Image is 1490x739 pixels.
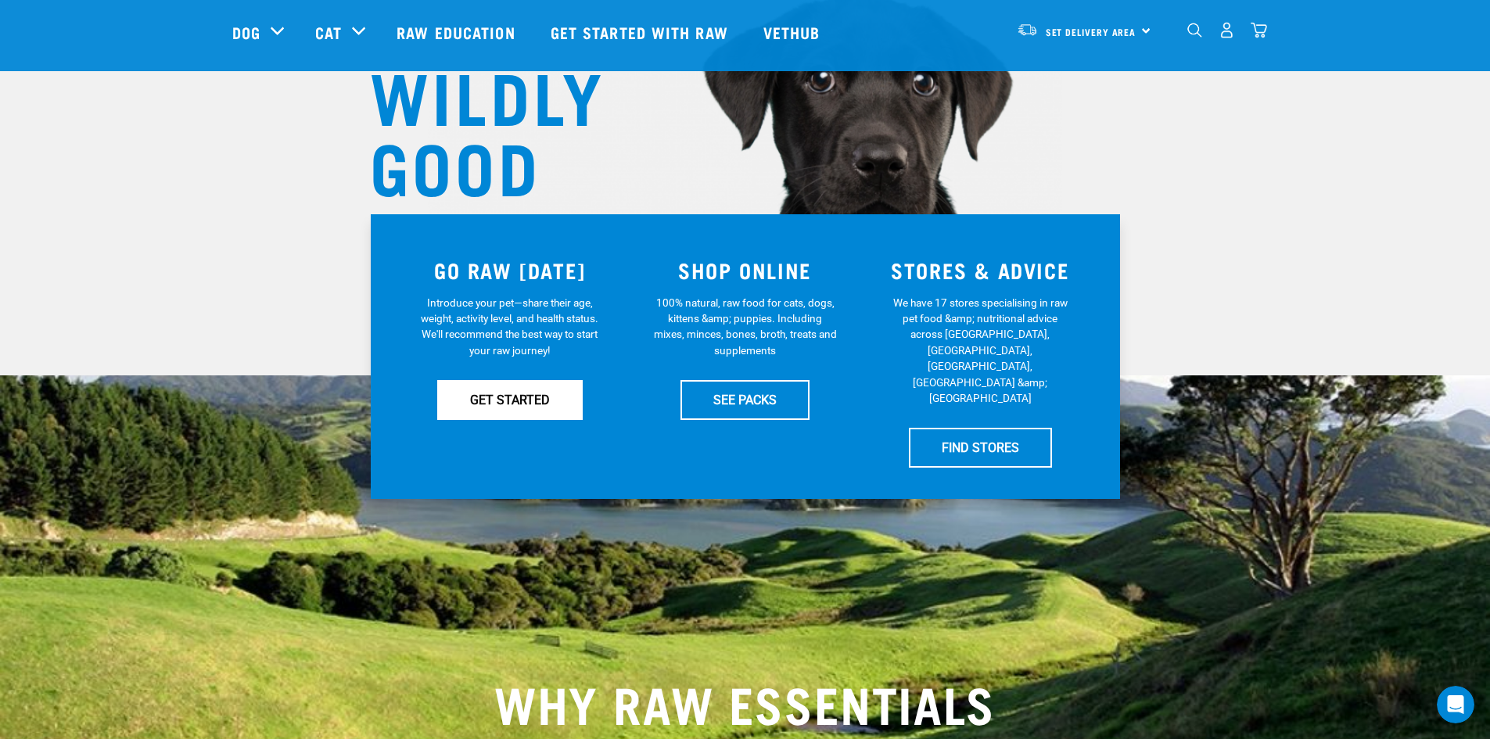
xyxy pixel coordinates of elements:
p: Introduce your pet—share their age, weight, activity level, and health status. We'll recommend th... [418,295,601,359]
a: SEE PACKS [680,380,810,419]
a: Raw Education [381,1,534,63]
img: user.png [1219,22,1235,38]
img: home-icon-1@2x.png [1187,23,1202,38]
p: 100% natural, raw food for cats, dogs, kittens &amp; puppies. Including mixes, minces, bones, bro... [653,295,837,359]
img: van-moving.png [1017,23,1038,37]
a: Get started with Raw [535,1,748,63]
iframe: Intercom live chat [1437,686,1474,723]
img: home-icon@2x.png [1251,22,1267,38]
a: Dog [232,20,260,44]
h1: WILDLY GOOD NUTRITION [370,59,683,270]
a: GET STARTED [437,380,583,419]
h2: WHY RAW ESSENTIALS [232,674,1258,730]
span: Set Delivery Area [1046,29,1136,34]
a: FIND STORES [909,428,1052,467]
h3: SHOP ONLINE [637,258,853,282]
a: Vethub [748,1,840,63]
p: We have 17 stores specialising in raw pet food &amp; nutritional advice across [GEOGRAPHIC_DATA],... [889,295,1072,407]
h3: STORES & ADVICE [872,258,1089,282]
a: Cat [315,20,342,44]
h3: GO RAW [DATE] [402,258,619,282]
